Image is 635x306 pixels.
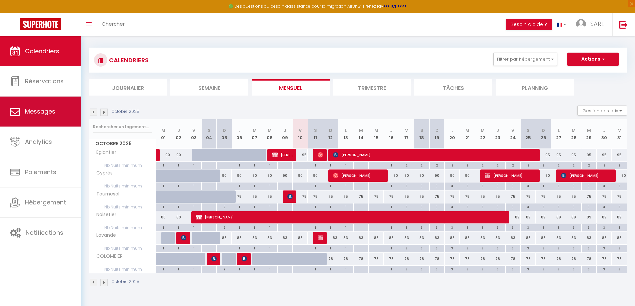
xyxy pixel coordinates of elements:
div: 3 [612,203,627,210]
div: 1 [369,203,384,210]
div: 3 [475,203,490,210]
button: Gestion des prix [577,106,627,116]
div: 95 [536,149,551,161]
div: 3 [445,203,460,210]
div: 1 [186,224,201,230]
div: 1 [323,203,338,210]
div: 2 [536,162,551,168]
abbr: D [435,127,439,134]
div: 75 [597,190,612,203]
div: 3 [490,224,505,230]
div: 1 [171,162,186,168]
a: ... SARL [571,13,612,36]
th: 21 [460,119,475,149]
abbr: L [558,127,560,134]
div: 89 [551,211,566,223]
th: 22 [475,119,490,149]
div: 1 [293,182,308,189]
div: 75 [566,190,582,203]
div: 1 [202,224,217,230]
div: 1 [323,162,338,168]
div: 2 [566,162,581,168]
div: 75 [308,190,323,203]
div: 75 [353,190,369,203]
img: logout [619,20,628,29]
th: 10 [293,119,308,149]
div: 3 [399,182,414,189]
th: 25 [521,119,536,149]
span: Eglantier [90,149,118,156]
div: 1 [247,162,262,168]
th: 29 [581,119,597,149]
div: 95 [551,149,566,161]
div: 1 [156,203,171,210]
div: 95 [566,149,582,161]
div: 75 [369,190,384,203]
div: 3 [430,203,445,210]
div: 75 [232,190,247,203]
th: 14 [353,119,369,149]
div: 75 [323,190,338,203]
div: 2 [460,162,475,168]
div: 3 [414,182,429,189]
span: Noisetier [90,211,118,218]
div: 75 [521,190,536,203]
span: [PERSON_NAME] [561,169,612,182]
div: 3 [414,224,429,230]
span: SARL [590,20,604,28]
div: 1 [338,162,353,168]
li: Trimestre [333,79,411,96]
span: Réservations [25,77,64,85]
th: 16 [384,119,399,149]
div: 75 [445,190,460,203]
div: 3 [445,224,460,230]
abbr: M [572,127,576,134]
div: 3 [460,203,475,210]
th: 17 [399,119,414,149]
div: 90 [156,149,171,161]
div: 1 [354,182,369,189]
span: Calendriers [25,47,59,55]
div: 3 [612,224,627,230]
div: 3 [490,203,505,210]
div: 1 [293,224,308,230]
span: Octobre 2025 [89,139,156,149]
abbr: M [587,127,591,134]
div: 2 [490,162,505,168]
div: 2 [430,162,445,168]
span: Notifications [26,228,63,237]
div: 1 [232,162,247,168]
div: 3 [414,203,429,210]
div: 1 [369,182,384,189]
div: 1 [369,224,384,230]
abbr: V [192,127,195,134]
span: [PERSON_NAME] [242,252,247,265]
span: Analytics [25,138,52,146]
button: Actions [567,53,619,66]
div: 75 [293,190,308,203]
div: 1 [202,203,217,210]
div: 90 [460,169,475,182]
li: Planning [496,79,574,96]
div: 3 [521,224,536,230]
div: 83 [217,232,232,244]
th: 01 [156,119,171,149]
th: 05 [217,119,232,149]
th: 24 [505,119,521,149]
abbr: M [374,127,378,134]
div: 2 [582,162,597,168]
h3: CALENDRIERS [107,53,149,68]
div: 1 [262,203,277,210]
div: 1 [323,224,338,230]
div: 75 [384,190,399,203]
div: 1 [232,182,247,189]
div: 1 [171,203,186,210]
div: 1 [354,203,369,210]
span: Nb Nuits minimum [89,203,156,211]
div: 90 [247,169,262,182]
div: 3 [506,203,521,210]
div: 1 [232,224,247,230]
div: 2 [399,162,414,168]
abbr: V [511,127,514,134]
div: 1 [156,182,171,189]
